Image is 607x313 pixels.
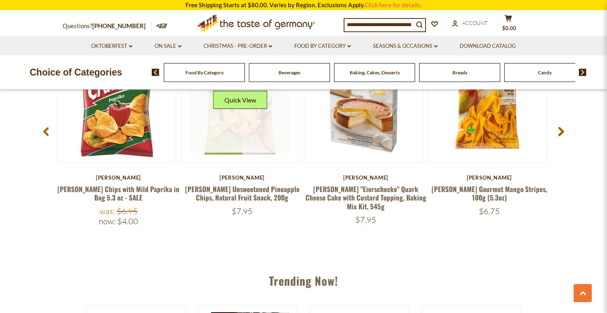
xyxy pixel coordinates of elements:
a: [PERSON_NAME] Unsweetened Pineapple Chips, Natural Fruit Snack, 200g [185,184,299,203]
button: $0.00 [496,14,520,35]
a: Candy [538,70,552,76]
a: Food By Category [185,70,224,76]
img: Seeberger Unsweetened Pineapple Chips, Natural Fruit Snack, 200g [181,43,299,162]
div: [PERSON_NAME] [428,174,551,181]
span: $6.75 [479,206,500,216]
img: Kathi "Eierschecke" Quark Cheese Cake with Custard Topping, Baking Mix Kit, 545g [304,43,423,162]
span: $7.95 [232,206,253,216]
a: Breads [452,70,467,76]
div: [PERSON_NAME] [180,174,304,181]
img: Seeberger Gourmet Mango Stripes, 100g (5.3oz) [428,43,547,162]
span: $7.95 [355,215,376,225]
span: $6.95 [117,206,138,216]
button: Quick View [213,91,267,109]
a: On Sale [155,42,181,51]
a: [PERSON_NAME] Chips with Mild Paprika in Bag 5.3 oz - SALE [57,184,179,203]
a: Download Catalog [460,42,516,51]
a: Click here for details. [365,1,422,8]
a: Account [452,19,488,28]
a: [PHONE_NUMBER] [92,22,146,29]
a: Seasons & Occasions [373,42,438,51]
span: $4.00 [117,216,138,226]
div: Trending Now! [24,262,583,295]
a: Oktoberfest [91,42,132,51]
label: Was: [100,206,115,216]
a: [PERSON_NAME] "Eierschecke" Quark Cheese Cake with Custard Topping, Baking Mix Kit, 545g [306,184,426,211]
div: [PERSON_NAME] [57,174,180,181]
a: Food By Category [294,42,351,51]
label: Now: [99,216,116,226]
div: [PERSON_NAME] [304,174,428,181]
span: Account [462,20,488,26]
a: Christmas - PRE-ORDER [204,42,272,51]
span: $0.00 [502,25,516,31]
a: Beverages [279,70,300,76]
img: previous arrow [152,69,159,76]
a: Baking, Cakes, Desserts [350,70,400,76]
img: next arrow [579,69,587,76]
p: Questions? [63,21,152,31]
img: Lorenz Crunch Chips with Mild Paprika in Bag 5.3 oz - SALE [57,43,176,162]
a: [PERSON_NAME] Gourmet Mango Stripes, 100g (5.3oz) [432,184,547,203]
